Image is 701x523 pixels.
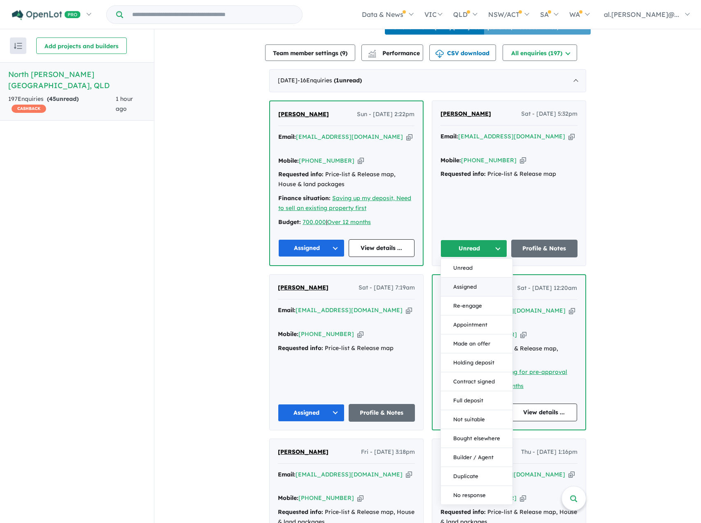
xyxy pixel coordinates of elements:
[440,258,513,505] div: Unread
[357,330,363,339] button: Copy
[495,368,567,376] a: Looking for pre-approval
[278,508,323,516] strong: Requested info:
[520,494,526,502] button: Copy
[278,218,301,226] strong: Budget:
[12,10,81,20] img: Openlot PRO Logo White
[441,486,512,504] button: No response
[359,283,415,293] span: Sat - [DATE] 7:19am
[336,77,339,84] span: 1
[517,283,577,293] span: Sat - [DATE] 12:20am
[368,50,376,54] img: line-chart.svg
[278,448,328,455] span: [PERSON_NAME]
[461,156,517,164] a: [PHONE_NUMBER]
[503,44,577,61] button: All enquiries (197)
[278,330,298,338] strong: Mobile:
[357,110,415,119] span: Sun - [DATE] 2:22pm
[8,69,146,91] h5: North [PERSON_NAME][GEOGRAPHIC_DATA] , QLD
[441,297,512,315] button: Re-engage
[569,306,575,315] button: Copy
[116,95,133,112] span: 1 hour ago
[327,218,371,226] a: Over 12 months
[296,471,403,478] a: [EMAIL_ADDRESS][DOMAIN_NAME]
[406,306,412,315] button: Copy
[441,391,512,410] button: Full deposit
[265,44,355,61] button: Team member settings (9)
[429,44,496,61] button: CSV download
[278,239,345,257] button: Assigned
[440,156,461,164] strong: Mobile:
[14,43,22,49] img: sort.svg
[278,157,299,164] strong: Mobile:
[369,49,420,57] span: Performance
[278,447,328,457] a: [PERSON_NAME]
[441,372,512,391] button: Contract signed
[511,240,578,257] a: Profile & Notes
[441,448,512,467] button: Builder / Agent
[458,133,565,140] a: [EMAIL_ADDRESS][DOMAIN_NAME]
[441,353,512,372] button: Holding deposit
[440,133,458,140] strong: Email:
[278,306,296,314] strong: Email:
[440,240,507,257] button: Unread
[278,110,329,118] span: [PERSON_NAME]
[298,330,354,338] a: [PHONE_NUMBER]
[511,404,578,421] a: View details ...
[361,447,415,457] span: Fri - [DATE] 3:18pm
[278,404,345,422] button: Assigned
[269,69,586,92] div: [DATE]
[406,470,412,479] button: Copy
[361,44,423,61] button: Performance
[278,133,296,140] strong: Email:
[521,447,578,457] span: Thu - [DATE] 1:16pm
[441,467,512,486] button: Duplicate
[441,429,512,448] button: Bought elsewhere
[278,194,331,202] strong: Finance situation:
[278,494,298,502] strong: Mobile:
[278,170,324,178] strong: Requested info:
[278,217,415,227] div: |
[278,284,328,291] span: [PERSON_NAME]
[520,156,526,165] button: Copy
[441,278,512,297] button: Assigned
[298,494,354,502] a: [PHONE_NUMBER]
[12,105,46,113] span: CASHBACK
[441,410,512,429] button: Not suitable
[368,52,376,58] img: bar-chart.svg
[440,110,491,117] span: [PERSON_NAME]
[278,194,411,212] a: Saving up my deposit, Need to sell an existing property first
[303,218,326,226] a: 700,000
[440,170,486,177] strong: Requested info:
[604,10,679,19] span: al.[PERSON_NAME]@...
[299,157,354,164] a: [PHONE_NUMBER]
[357,494,363,502] button: Copy
[441,259,512,278] button: Unread
[47,95,79,103] strong: ( unread)
[349,404,415,422] a: Profile & Notes
[296,133,403,140] a: [EMAIL_ADDRESS][DOMAIN_NAME]
[125,6,300,23] input: Try estate name, suburb, builder or developer
[49,95,56,103] span: 45
[568,470,575,479] button: Copy
[278,170,415,189] div: Price-list & Release map, House & land packages
[358,156,364,165] button: Copy
[568,132,575,141] button: Copy
[8,94,116,114] div: 197 Enquir ies
[440,169,578,179] div: Price-list & Release map
[349,239,415,257] a: View details ...
[278,343,415,353] div: Price-list & Release map
[278,471,296,478] strong: Email:
[436,50,444,58] img: download icon
[440,508,486,516] strong: Requested info:
[334,77,362,84] strong: ( unread)
[440,109,491,119] a: [PERSON_NAME]
[278,110,329,119] a: [PERSON_NAME]
[342,49,345,57] span: 9
[441,334,512,353] button: Made an offer
[278,344,323,352] strong: Requested info:
[296,306,403,314] a: [EMAIL_ADDRESS][DOMAIN_NAME]
[36,37,127,54] button: Add projects and builders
